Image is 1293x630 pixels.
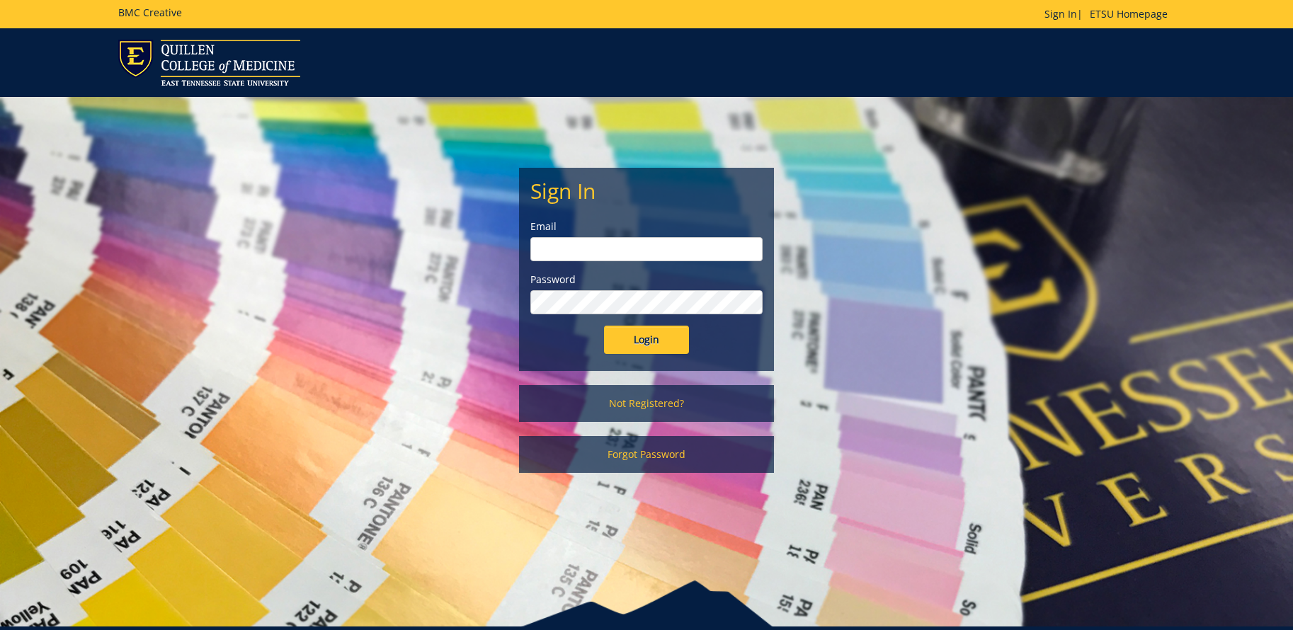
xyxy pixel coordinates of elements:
a: Not Registered? [519,385,774,422]
h2: Sign In [530,179,763,202]
label: Password [530,273,763,287]
a: ETSU Homepage [1083,7,1175,21]
img: ETSU logo [118,40,300,86]
input: Login [604,326,689,354]
p: | [1044,7,1175,21]
label: Email [530,219,763,234]
a: Sign In [1044,7,1077,21]
h5: BMC Creative [118,7,182,18]
a: Forgot Password [519,436,774,473]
